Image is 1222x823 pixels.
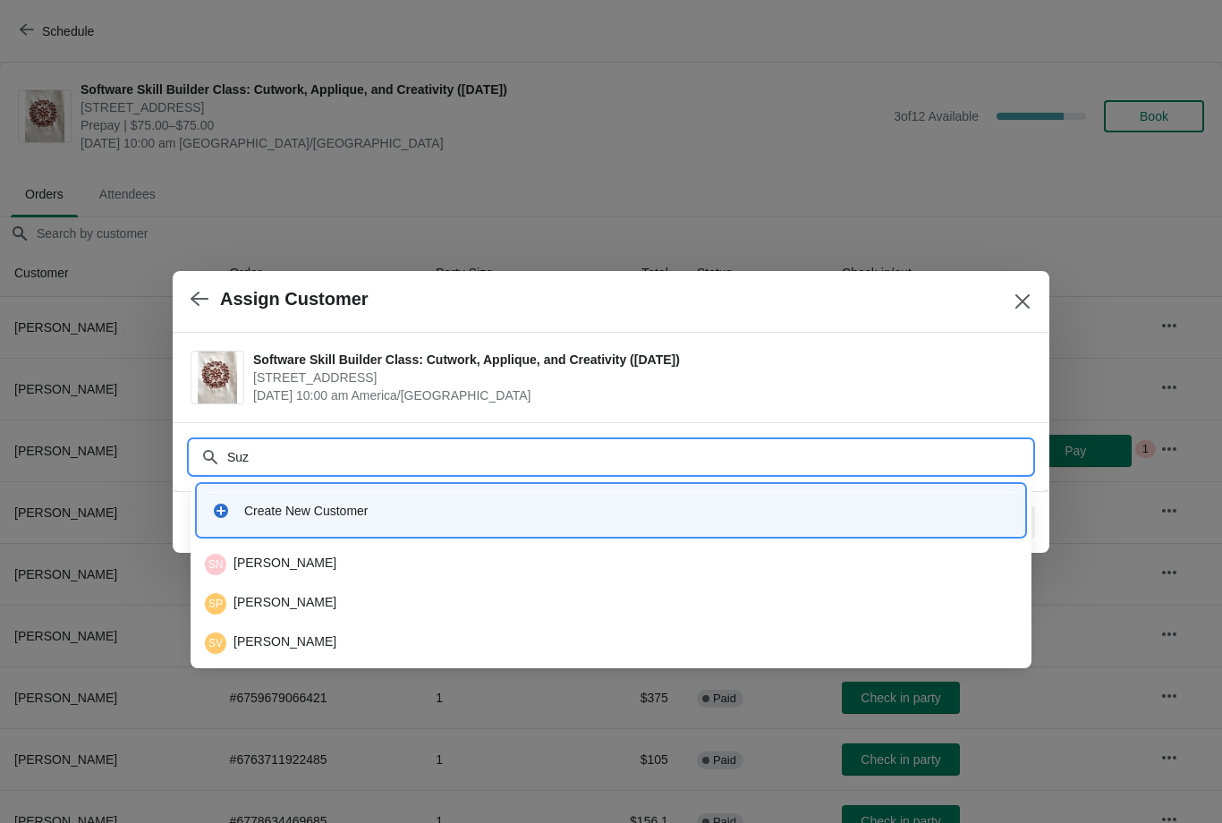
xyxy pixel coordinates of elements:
[226,441,1031,473] input: Search customer name or email
[191,582,1031,622] li: Susan Phillips
[205,593,1017,615] div: [PERSON_NAME]
[191,622,1031,661] li: Sue Van Oort
[205,593,226,615] span: Susan Phillips
[198,352,237,403] img: Software Skill Builder Class: Cutwork, Applique, and Creativity (September 10, 2025) | 1300 Salem...
[205,554,1017,575] div: [PERSON_NAME]
[244,502,1010,520] div: Create New Customer
[253,351,1023,369] span: Software Skill Builder Class: Cutwork, Applique, and Creativity ([DATE])
[253,386,1023,404] span: [DATE] 10:00 am America/[GEOGRAPHIC_DATA]
[220,289,369,310] h2: Assign Customer
[191,547,1031,582] li: Suzie Nagel
[205,554,226,575] span: Suzie Nagel
[1006,285,1039,318] button: Close
[205,632,1017,654] div: [PERSON_NAME]
[253,369,1023,386] span: [STREET_ADDRESS]
[208,558,224,571] text: SN
[208,598,223,610] text: SP
[205,632,226,654] span: Sue Van Oort
[208,637,223,649] text: SV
